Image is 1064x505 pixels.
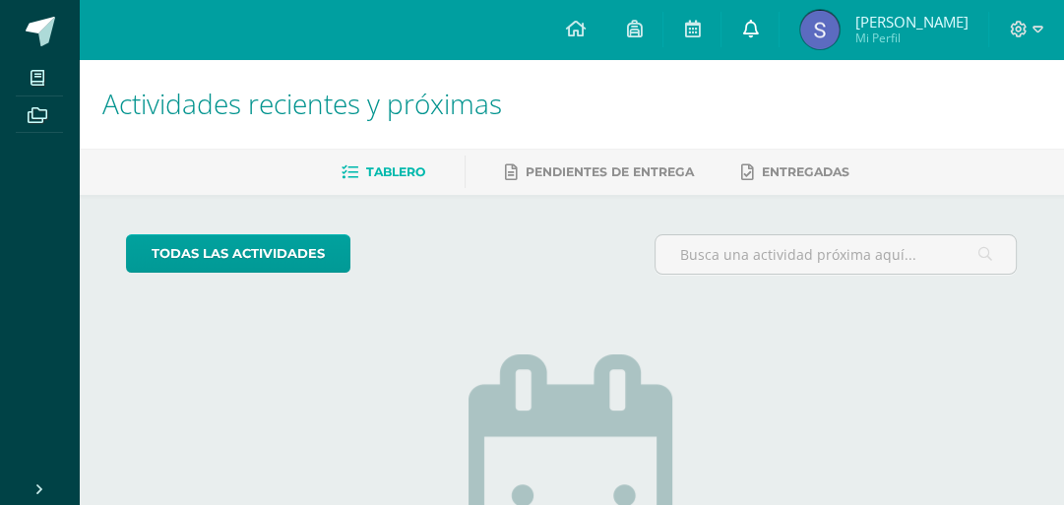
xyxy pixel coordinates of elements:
a: todas las Actividades [126,234,350,273]
span: Mi Perfil [854,30,968,46]
a: Tablero [342,157,425,188]
a: Entregadas [741,157,849,188]
a: Pendientes de entrega [505,157,694,188]
span: [PERSON_NAME] [854,12,968,32]
span: Entregadas [762,164,849,179]
span: Pendientes de entrega [526,164,694,179]
span: Actividades recientes y próximas [102,85,502,122]
img: 84843d3c287c7336384b3c3040476f0c.png [800,10,840,49]
span: Tablero [366,164,425,179]
input: Busca una actividad próxima aquí... [656,235,1016,274]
